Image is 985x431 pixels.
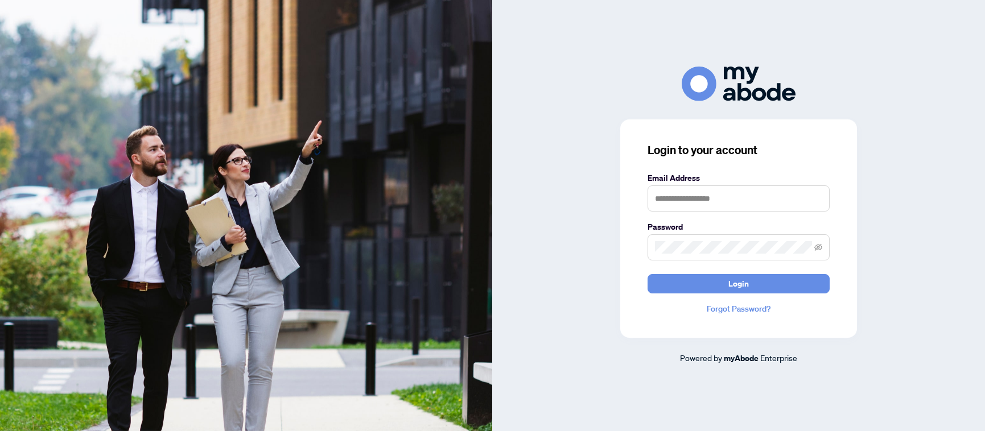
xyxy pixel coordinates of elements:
[760,353,797,363] span: Enterprise
[648,142,830,158] h3: Login to your account
[648,221,830,233] label: Password
[814,243,822,251] span: eye-invisible
[680,353,722,363] span: Powered by
[648,172,830,184] label: Email Address
[728,275,749,293] span: Login
[648,274,830,293] button: Login
[724,352,759,364] a: myAbode
[682,67,796,101] img: ma-logo
[648,302,830,315] a: Forgot Password?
